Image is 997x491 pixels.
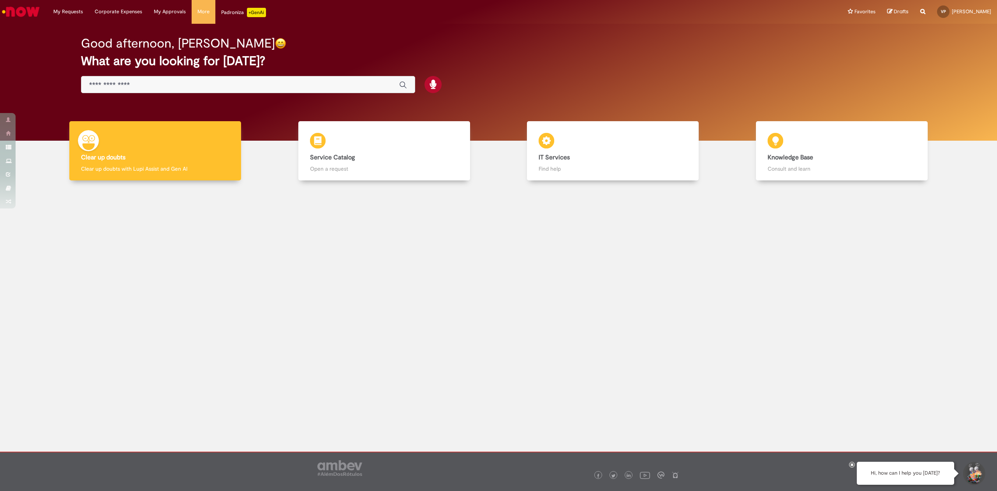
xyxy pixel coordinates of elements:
img: logo_footer_naosei.png [672,472,679,479]
p: +GenAi [247,8,266,17]
span: More [197,8,210,16]
p: Open a request [310,165,458,173]
h2: Good afternoon, [PERSON_NAME] [81,37,275,50]
p: Find help [539,165,687,173]
a: Drafts [887,8,909,16]
a: Knowledge Base Consult and learn [727,121,956,181]
p: Clear up doubts with Lupi Assist and Gen AI [81,165,229,173]
img: logo_footer_youtube.png [640,470,650,480]
span: Corporate Expenses [95,8,142,16]
img: logo_footer_ambev_rotulo_gray.png [317,460,362,476]
div: Hi, how can I help you [DATE]? [857,462,954,485]
a: IT Services Find help [498,121,727,181]
img: logo_footer_twitter.png [611,474,615,478]
b: IT Services [539,154,570,161]
button: Start Support Conversation [962,462,985,485]
img: ServiceNow [1,4,41,19]
b: Knowledge Base [768,154,813,161]
b: Clear up doubts [81,154,125,161]
span: My Approvals [154,8,186,16]
img: happy-face.png [275,38,286,49]
span: Favorites [854,8,875,16]
img: logo_footer_linkedin.png [627,473,631,478]
img: logo_footer_workplace.png [657,472,664,479]
p: Consult and learn [768,165,916,173]
a: Clear up doubts Clear up doubts with Lupi Assist and Gen AI [41,121,270,181]
b: Service Catalog [310,154,355,161]
span: VP [941,9,946,14]
h2: What are you looking for [DATE]? [81,54,916,68]
span: [PERSON_NAME] [952,8,991,15]
span: My Requests [53,8,83,16]
img: logo_footer_facebook.png [596,474,600,478]
span: Drafts [894,8,909,15]
div: Padroniza [221,8,266,17]
a: Service Catalog Open a request [270,121,499,181]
